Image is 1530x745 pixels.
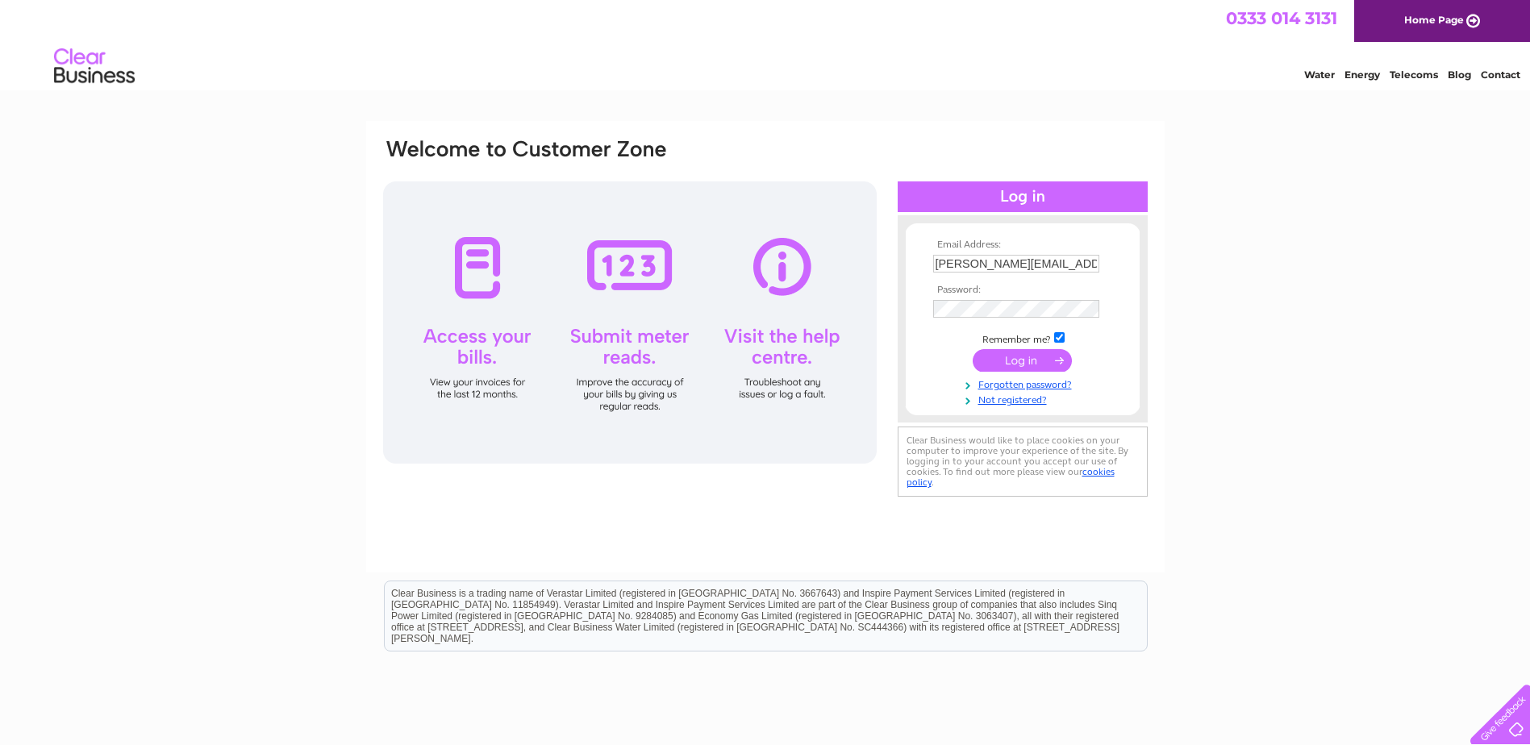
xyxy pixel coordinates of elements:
[929,285,1116,296] th: Password:
[1226,8,1337,28] a: 0333 014 3131
[1390,69,1438,81] a: Telecoms
[929,239,1116,251] th: Email Address:
[907,466,1115,488] a: cookies policy
[933,376,1116,391] a: Forgotten password?
[1481,69,1520,81] a: Contact
[933,391,1116,406] a: Not registered?
[1304,69,1335,81] a: Water
[1344,69,1380,81] a: Energy
[53,42,135,91] img: logo.png
[385,9,1147,78] div: Clear Business is a trading name of Verastar Limited (registered in [GEOGRAPHIC_DATA] No. 3667643...
[973,349,1072,372] input: Submit
[898,427,1148,497] div: Clear Business would like to place cookies on your computer to improve your experience of the sit...
[929,330,1116,346] td: Remember me?
[1448,69,1471,81] a: Blog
